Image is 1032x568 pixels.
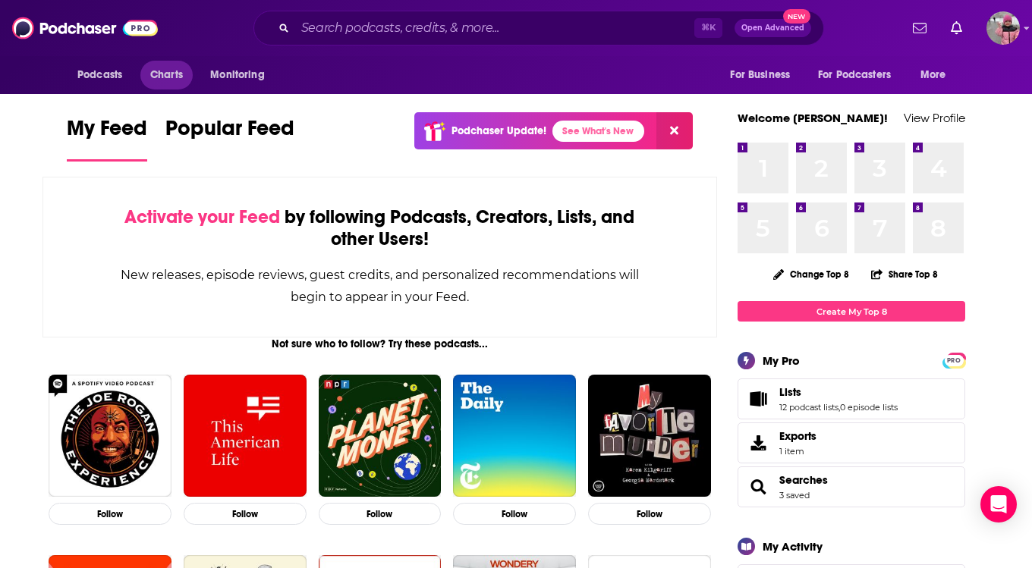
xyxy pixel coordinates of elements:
[730,64,790,86] span: For Business
[735,19,811,37] button: Open AdvancedNew
[779,429,816,443] span: Exports
[119,206,640,250] div: by following Podcasts, Creators, Lists, and other Users!
[986,11,1020,45] span: Logged in as allisonisrael
[319,503,442,525] button: Follow
[945,15,968,41] a: Show notifications dropdown
[719,61,809,89] button: open menu
[165,115,294,150] span: Popular Feed
[738,422,965,463] a: Exports
[907,15,933,41] a: Show notifications dropdown
[838,402,840,413] span: ,
[552,121,644,142] a: See What's New
[588,375,711,497] img: My Favorite Murder with Karen Kilgariff and Georgia Hardstark
[743,432,773,453] span: Exports
[743,476,773,497] a: Searches
[764,265,858,284] button: Change Top 8
[779,385,801,399] span: Lists
[910,61,965,89] button: open menu
[694,18,722,38] span: ⌘ K
[451,124,546,137] p: Podchaser Update!
[945,355,963,366] span: PRO
[741,24,804,32] span: Open Advanced
[140,61,192,89] a: Charts
[779,402,838,413] a: 12 podcast lists
[67,61,142,89] button: open menu
[49,375,171,497] img: The Joe Rogan Experience
[738,111,888,125] a: Welcome [PERSON_NAME]!
[165,115,294,162] a: Popular Feed
[453,375,576,497] img: The Daily
[763,539,823,554] div: My Activity
[453,503,576,525] button: Follow
[818,64,891,86] span: For Podcasters
[150,64,183,86] span: Charts
[763,353,800,368] div: My Pro
[779,446,816,457] span: 1 item
[588,503,711,525] button: Follow
[945,354,963,366] a: PRO
[738,466,965,507] span: Searches
[738,378,965,419] span: Lists
[295,16,694,40] input: Search podcasts, credits, & more...
[184,375,307,497] img: This American Life
[184,503,307,525] button: Follow
[42,337,717,350] div: Not sure who to follow? Try these podcasts...
[738,301,965,322] a: Create My Top 8
[319,375,442,497] img: Planet Money
[12,14,158,42] img: Podchaser - Follow, Share and Rate Podcasts
[779,490,810,501] a: 3 saved
[840,402,898,413] a: 0 episode lists
[980,486,1017,522] div: Open Intercom Messenger
[200,61,284,89] button: open menu
[779,385,898,399] a: Lists
[986,11,1020,45] img: User Profile
[119,264,640,308] div: New releases, episode reviews, guest credits, and personalized recommendations will begin to appe...
[779,473,828,487] a: Searches
[920,64,946,86] span: More
[124,206,280,228] span: Activate your Feed
[783,9,810,24] span: New
[210,64,264,86] span: Monitoring
[67,115,147,162] a: My Feed
[743,388,773,410] a: Lists
[49,503,171,525] button: Follow
[67,115,147,150] span: My Feed
[870,259,939,289] button: Share Top 8
[77,64,122,86] span: Podcasts
[986,11,1020,45] button: Show profile menu
[253,11,824,46] div: Search podcasts, credits, & more...
[904,111,965,125] a: View Profile
[808,61,913,89] button: open menu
